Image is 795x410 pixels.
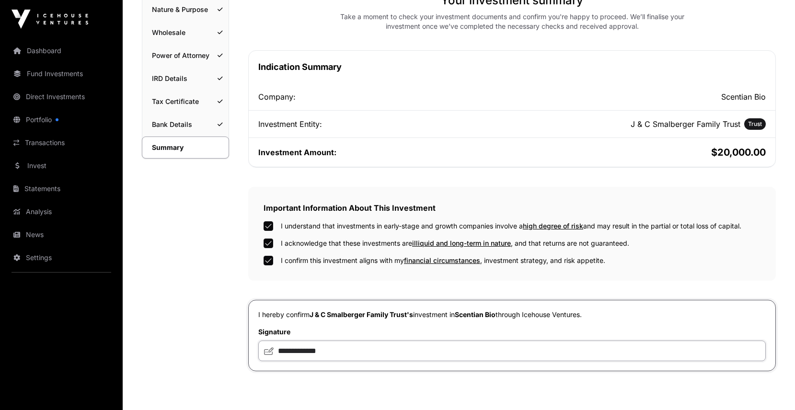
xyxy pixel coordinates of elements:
div: Investment Entity: [258,118,510,130]
a: Settings [8,247,115,268]
h1: Indication Summary [258,60,766,74]
span: J & C Smalberger Family Trust's [310,310,413,319]
a: Portfolio [8,109,115,130]
a: Fund Investments [8,63,115,84]
a: Wholesale [142,22,229,43]
h2: J & C Smalberger Family Trust [631,118,740,130]
span: financial circumstances [404,256,480,264]
label: I acknowledge that these investments are , and that returns are not guaranteed. [281,239,629,248]
label: Signature [258,327,766,337]
span: illiquid and long-term in nature [412,239,511,247]
a: Bank Details [142,114,229,135]
span: Trust [748,120,762,128]
a: News [8,224,115,245]
a: Statements [8,178,115,199]
iframe: Chat Widget [747,364,795,410]
p: I hereby confirm investment in through Icehouse Ventures. [258,310,766,319]
h2: Scentian Bio [514,91,766,102]
div: Take a moment to check your investment documents and confirm you're happy to proceed. We’ll final... [328,12,696,31]
span: Investment Amount: [258,148,336,157]
h2: $20,000.00 [514,146,766,159]
a: Power of Attorney [142,45,229,66]
div: Company: [258,91,510,102]
h2: Important Information About This Investment [264,202,760,214]
a: Invest [8,155,115,176]
a: Analysis [8,201,115,222]
a: Direct Investments [8,86,115,107]
a: Tax Certificate [142,91,229,112]
a: Dashboard [8,40,115,61]
span: high degree of risk [523,222,583,230]
a: Summary [142,137,229,159]
label: I confirm this investment aligns with my , investment strategy, and risk appetite. [281,256,605,265]
label: I understand that investments in early-stage and growth companies involve a and may result in the... [281,221,741,231]
span: Scentian Bio [455,310,495,319]
img: Icehouse Ventures Logo [12,10,88,29]
a: IRD Details [142,68,229,89]
a: Transactions [8,132,115,153]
